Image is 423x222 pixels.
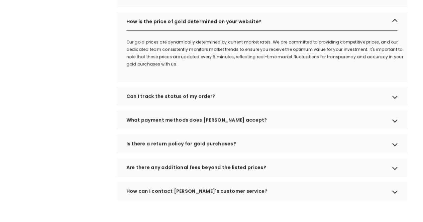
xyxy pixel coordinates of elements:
div: How can I contact [PERSON_NAME]'s customer service? [116,182,407,200]
p: Our gold prices are dynamically determined by current market rates. We are committed to providing... [126,38,407,68]
div: What payment methods does [PERSON_NAME] accept? [116,110,407,129]
div: How is the price of gold determined on your website? [116,12,407,31]
div: Is there a return policy for gold purchases? [116,134,407,153]
div: Are there any additional fees beyond the listed prices? [116,158,407,177]
div: Can I track the status of my order? [116,87,407,105]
